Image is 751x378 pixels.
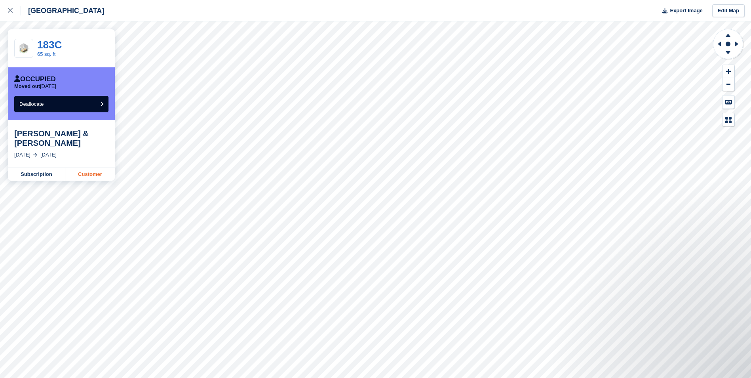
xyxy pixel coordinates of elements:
[722,65,734,78] button: Zoom In
[14,129,108,148] div: [PERSON_NAME] & [PERSON_NAME]
[14,75,56,83] div: Occupied
[722,95,734,109] button: Keyboard Shortcuts
[65,168,115,181] a: Customer
[15,42,33,55] img: SCA-57sqft.jpg
[722,113,734,126] button: Map Legend
[712,4,745,17] a: Edit Map
[658,4,703,17] button: Export Image
[40,151,57,159] div: [DATE]
[14,83,40,89] span: Moved out
[670,7,702,15] span: Export Image
[722,78,734,91] button: Zoom Out
[14,151,30,159] div: [DATE]
[8,168,65,181] a: Subscription
[33,153,37,157] img: arrow-right-light-icn-cde0832a797a2874e46488d9cf13f60e5c3a73dbe684e267c42b8395dfbc2abf.svg
[14,83,56,90] p: [DATE]
[14,96,108,112] button: Deallocate
[37,51,55,57] a: 65 sq. ft
[37,39,62,51] a: 183C
[19,101,44,107] span: Deallocate
[21,6,104,15] div: [GEOGRAPHIC_DATA]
